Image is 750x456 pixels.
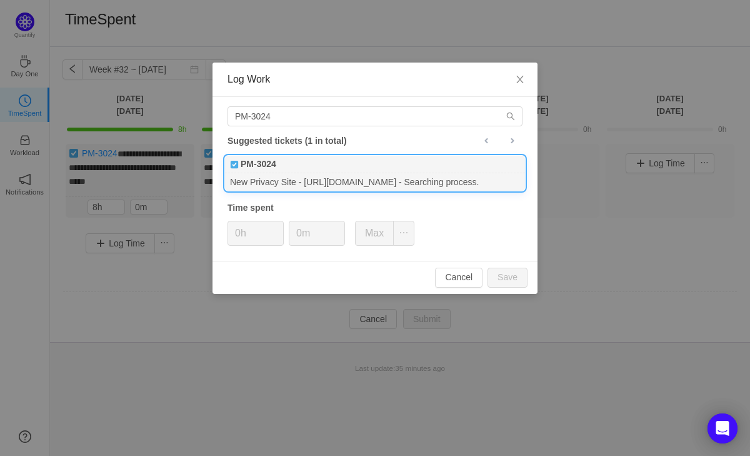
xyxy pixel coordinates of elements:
div: New Privacy Site - [URL][DOMAIN_NAME] - Searching process. [225,173,525,190]
button: Max [355,221,394,246]
i: icon: close [515,74,525,84]
div: Open Intercom Messenger [707,413,737,443]
button: Cancel [435,268,482,288]
button: Save [487,268,527,288]
div: Time spent [227,201,522,215]
button: icon: ellipsis [393,221,414,246]
button: Close [502,63,537,98]
div: Log Work [227,73,522,86]
input: Search [227,106,522,126]
b: PM-3024 [241,158,276,171]
img: 10738 [230,160,239,169]
i: icon: search [506,112,515,121]
div: Suggested tickets (1 in total) [227,133,522,149]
